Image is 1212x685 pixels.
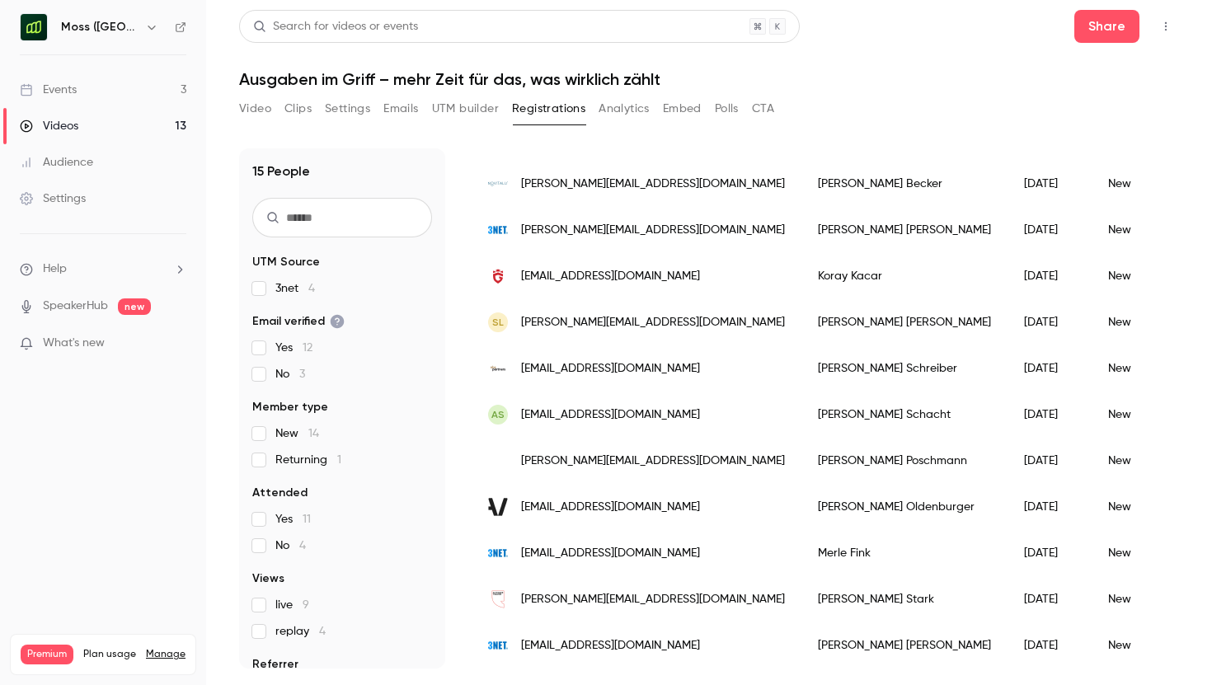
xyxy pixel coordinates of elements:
iframe: Noticeable Trigger [167,336,186,351]
div: [DATE] [1008,161,1092,207]
span: Yes [275,511,311,528]
span: Yes [275,340,312,356]
span: [PERSON_NAME][EMAIL_ADDRESS][DOMAIN_NAME] [521,453,785,470]
button: Emails [383,96,418,122]
span: AS [491,407,505,422]
span: Views [252,570,284,587]
button: Polls [715,96,739,122]
div: [DATE] [1008,530,1092,576]
div: [DATE] [1008,392,1092,438]
button: Settings [325,96,370,122]
div: Videos [20,118,78,134]
div: [PERSON_NAME] Poschmann [801,438,1008,484]
div: [PERSON_NAME] Schreiber [801,345,1008,392]
button: Share [1074,10,1139,43]
div: [DATE] [1008,253,1092,299]
li: help-dropdown-opener [20,260,186,278]
div: New [1092,253,1196,299]
a: SpeakerHub [43,298,108,315]
button: Registrations [512,96,585,122]
button: CTA [752,96,774,122]
span: [EMAIL_ADDRESS][DOMAIN_NAME] [521,499,700,516]
span: 4 [319,626,326,637]
div: [DATE] [1008,576,1092,622]
h1: Ausgaben im Griff – mehr Zeit für das, was wirklich zählt [239,69,1179,89]
a: Manage [146,648,186,661]
button: Video [239,96,271,122]
img: nbs-partners.de [488,359,508,378]
div: New [1092,161,1196,207]
div: Events [20,82,77,98]
button: Top Bar Actions [1153,13,1179,40]
span: 4 [308,283,315,294]
div: Merle Fink [801,530,1008,576]
span: 9 [303,599,309,611]
div: Settings [20,190,86,207]
span: No [275,537,306,554]
img: 3net.de [488,543,508,563]
img: Moss (DE) [21,14,47,40]
div: [PERSON_NAME] Stark [801,576,1008,622]
div: [DATE] [1008,345,1092,392]
div: [PERSON_NAME] Schacht [801,392,1008,438]
div: [DATE] [1008,622,1092,669]
span: Member type [252,399,328,415]
span: live [275,597,309,613]
div: [DATE] [1008,438,1092,484]
button: Clips [284,96,312,122]
h6: Moss ([GEOGRAPHIC_DATA]) [61,19,139,35]
span: 11 [303,514,311,525]
button: Embed [663,96,702,122]
span: Premium [21,645,73,664]
span: [PERSON_NAME][EMAIL_ADDRESS][DOMAIN_NAME] [521,314,785,331]
span: 3 [299,368,305,380]
span: [PERSON_NAME][EMAIL_ADDRESS][DOMAIN_NAME] [521,222,785,239]
span: 14 [308,428,319,439]
h1: 15 People [252,162,310,181]
div: [PERSON_NAME] [PERSON_NAME] [801,622,1008,669]
button: UTM builder [432,96,499,122]
div: Search for videos or events [253,18,418,35]
img: altonaer-theater.de [488,589,508,609]
div: New [1092,345,1196,392]
span: 3net [275,280,315,297]
button: Analytics [599,96,650,122]
img: afrikaverein.de [488,497,508,517]
div: [DATE] [1008,299,1092,345]
span: No [275,366,305,382]
span: Returning [275,452,341,468]
span: Help [43,260,67,278]
div: New [1092,299,1196,345]
span: SL [492,315,504,330]
div: Audience [20,154,93,171]
span: replay [275,623,326,640]
div: New [1092,207,1196,253]
div: [PERSON_NAME] Becker [801,161,1008,207]
div: New [1092,392,1196,438]
div: New [1092,576,1196,622]
span: What's new [43,335,105,352]
span: Referrer [252,656,298,673]
span: new [118,298,151,315]
div: New [1092,484,1196,530]
span: Plan usage [83,648,136,661]
img: glanzburg.de [488,266,508,286]
span: [EMAIL_ADDRESS][DOMAIN_NAME] [521,268,700,285]
img: 3net.de [488,636,508,655]
span: New [275,425,319,442]
span: 12 [303,342,312,354]
img: 3net.de [488,220,508,240]
span: [EMAIL_ADDRESS][DOMAIN_NAME] [521,545,700,562]
span: Email verified [252,313,345,330]
div: [DATE] [1008,207,1092,253]
span: 4 [299,540,306,551]
div: New [1092,622,1196,669]
div: [PERSON_NAME] [PERSON_NAME] [801,207,1008,253]
div: Koray Kacar [801,253,1008,299]
span: 1 [337,454,341,466]
div: [DATE] [1008,484,1092,530]
span: UTM Source [252,254,320,270]
div: New [1092,438,1196,484]
span: [PERSON_NAME][EMAIL_ADDRESS][DOMAIN_NAME] [521,591,785,608]
img: novitalis.com [488,174,508,194]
